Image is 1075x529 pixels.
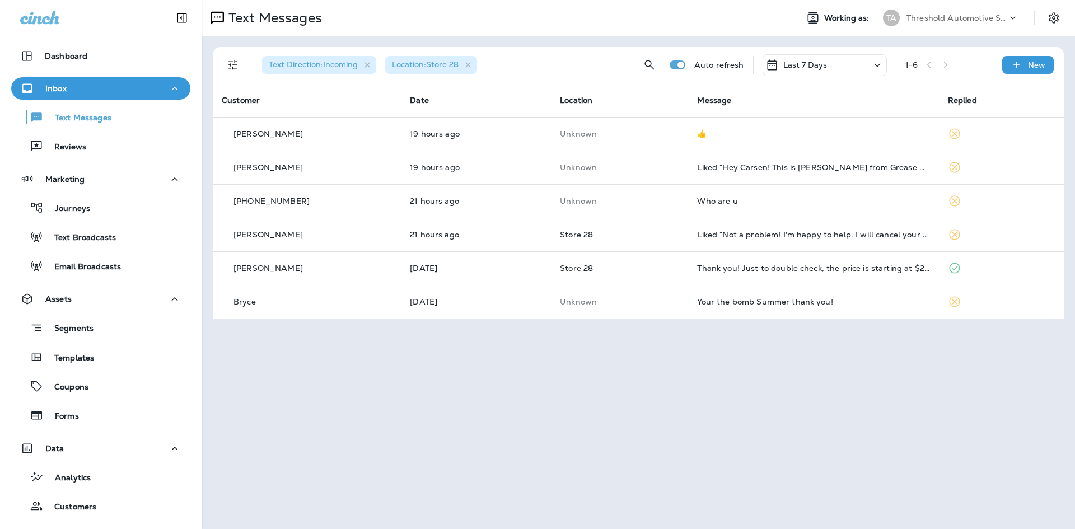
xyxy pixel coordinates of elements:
div: Liked “Not a problem! I'm happy to help. I will cancel your appointment for tomorrow at 4:00pm. I... [697,230,929,239]
button: Forms [11,404,190,427]
p: [PERSON_NAME] [233,129,303,138]
p: Auto refresh [694,60,744,69]
p: Coupons [43,382,88,393]
p: Reviews [43,142,86,153]
span: Store 28 [560,230,593,240]
span: Working as: [824,13,872,23]
button: Text Messages [11,105,190,129]
p: New [1028,60,1045,69]
button: Coupons [11,374,190,398]
p: Sep 24, 2025 11:52 AM [410,163,542,172]
button: Segments [11,316,190,340]
p: Text Messages [44,113,111,124]
p: [PERSON_NAME] [233,163,303,172]
button: Marketing [11,168,190,190]
p: This customer does not have a last location and the phone number they messaged is not assigned to... [560,163,679,172]
button: Filters [222,54,244,76]
div: Who are u [697,196,929,205]
div: TA [883,10,900,26]
p: [PERSON_NAME] [233,264,303,273]
span: Store 28 [560,263,593,273]
span: Customer [222,95,260,105]
p: Templates [43,353,94,364]
p: [PHONE_NUMBER] [233,196,310,205]
p: This customer does not have a last location and the phone number they messaged is not assigned to... [560,196,679,205]
button: Reviews [11,134,190,158]
p: Threshold Automotive Service dba Grease Monkey [906,13,1007,22]
button: Analytics [11,465,190,489]
p: Sep 24, 2025 11:59 AM [410,129,542,138]
p: Data [45,444,64,453]
p: Forms [44,411,79,422]
div: Liked “Hey Carsen! This is Danny from Grease Monkey. I'm just sending you a friendly reminder of ... [697,163,929,172]
button: Settings [1044,8,1064,28]
button: Dashboard [11,45,190,67]
p: [PERSON_NAME] [233,230,303,239]
div: 1 - 6 [905,60,918,69]
button: Inbox [11,77,190,100]
span: Message [697,95,731,105]
span: Text Direction : Incoming [269,59,358,69]
p: This customer does not have a last location and the phone number they messaged is not assigned to... [560,129,679,138]
p: Text Messages [224,10,322,26]
p: Inbox [45,84,67,93]
p: Last 7 Days [783,60,828,69]
p: This customer does not have a last location and the phone number they messaged is not assigned to... [560,297,679,306]
button: Collapse Sidebar [166,7,198,29]
div: Location:Store 28 [385,56,477,74]
button: Templates [11,345,190,369]
button: Search Messages [638,54,661,76]
div: 👍 [697,129,929,138]
span: Date [410,95,429,105]
span: Replied [948,95,977,105]
p: Bryce [233,297,256,306]
p: Dashboard [45,52,87,60]
div: Thank you! Just to double check, the price is starting at $29.99, is that correct? [697,264,929,273]
p: Marketing [45,175,85,184]
p: Sep 24, 2025 09:20 AM [410,230,542,239]
button: Assets [11,288,190,310]
p: Sep 24, 2025 09:59 AM [410,196,542,205]
div: Text Direction:Incoming [262,56,376,74]
p: Segments [43,324,94,335]
button: Text Broadcasts [11,225,190,249]
p: Text Broadcasts [43,233,116,244]
span: Location [560,95,592,105]
button: Customers [11,494,190,518]
button: Email Broadcasts [11,254,190,278]
p: Customers [43,502,96,513]
p: Email Broadcasts [43,262,121,273]
p: Analytics [44,473,91,484]
p: Sep 17, 2025 07:08 PM [410,297,542,306]
p: Journeys [44,204,90,214]
div: Your the bomb Summer thank you! [697,297,929,306]
button: Data [11,437,190,460]
span: Location : Store 28 [392,59,459,69]
p: Assets [45,294,72,303]
p: Sep 23, 2025 03:13 PM [410,264,542,273]
button: Journeys [11,196,190,219]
